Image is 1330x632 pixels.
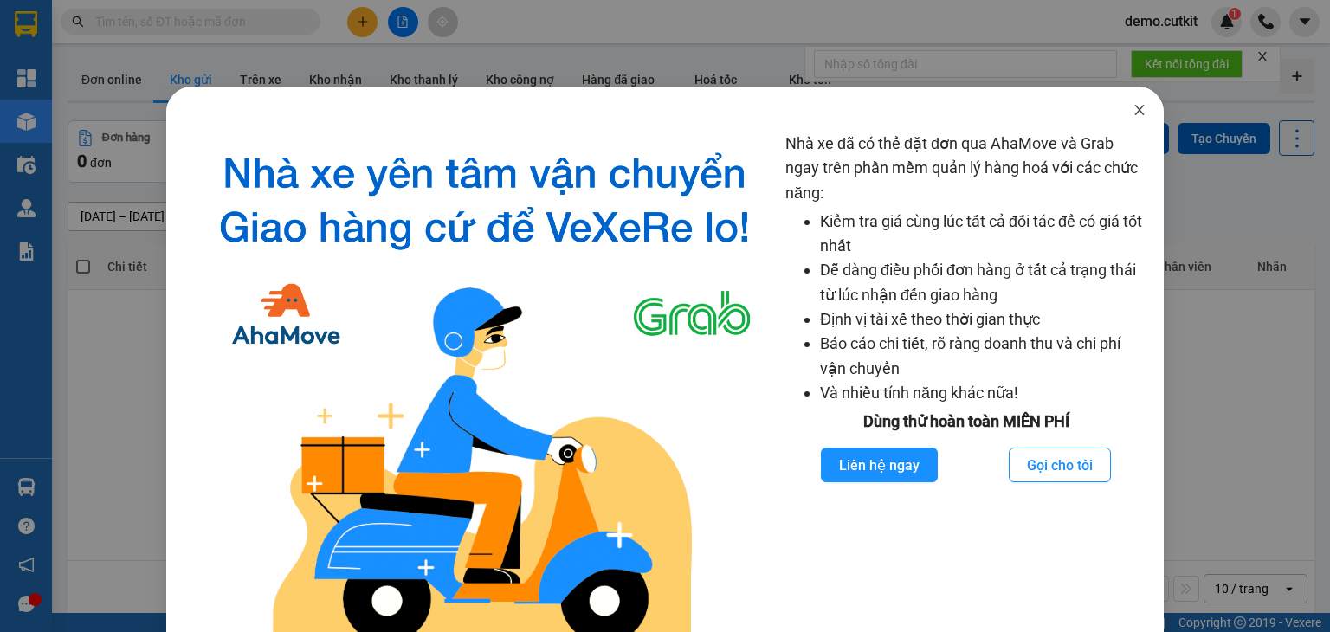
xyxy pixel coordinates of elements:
span: Gọi cho tôi [1027,455,1093,476]
button: Gọi cho tôi [1009,448,1111,482]
li: Dễ dàng điều phối đơn hàng ở tất cả trạng thái từ lúc nhận đến giao hàng [820,258,1146,307]
div: Dùng thử hoàn toàn MIỄN PHÍ [785,410,1146,434]
span: close [1133,103,1146,117]
li: Kiểm tra giá cùng lúc tất cả đối tác để có giá tốt nhất [820,210,1146,259]
li: Định vị tài xế theo thời gian thực [820,307,1146,332]
button: Close [1115,87,1164,135]
span: Liên hệ ngay [839,455,920,476]
li: Và nhiều tính năng khác nữa! [820,381,1146,405]
li: Báo cáo chi tiết, rõ ràng doanh thu và chi phí vận chuyển [820,332,1146,381]
button: Liên hệ ngay [821,448,938,482]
